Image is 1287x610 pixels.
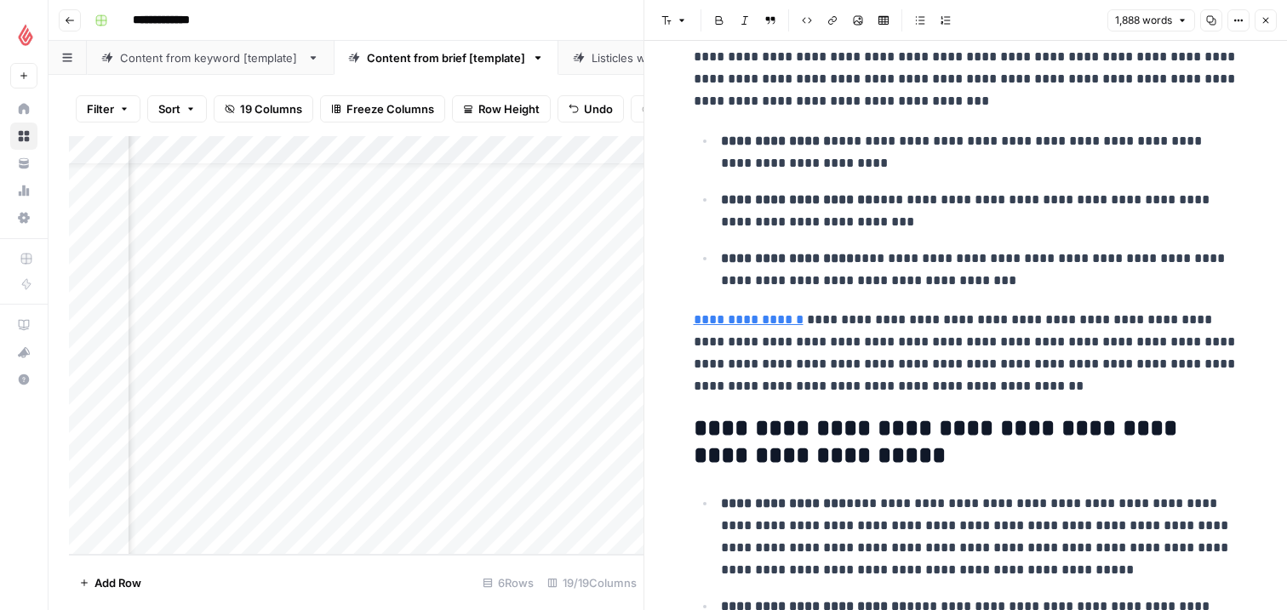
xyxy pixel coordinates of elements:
span: Freeze Columns [346,100,434,117]
button: Add Row [69,569,152,596]
a: Usage [10,177,37,204]
a: Content from brief [template] [334,41,558,75]
button: 1,888 words [1107,9,1195,31]
span: Sort [158,100,180,117]
a: Listicles workflow [template] [558,41,779,75]
span: Undo [584,100,613,117]
span: 1,888 words [1115,13,1172,28]
a: Home [10,95,37,123]
button: What's new? [10,339,37,366]
button: Row Height [452,95,551,123]
button: Workspace: Lightspeed [10,14,37,56]
img: Lightspeed Logo [10,20,41,50]
button: Filter [76,95,140,123]
a: Browse [10,123,37,150]
span: Filter [87,100,114,117]
a: AirOps Academy [10,311,37,339]
button: Freeze Columns [320,95,445,123]
a: Your Data [10,150,37,177]
button: Help + Support [10,366,37,393]
div: Content from keyword [template] [120,49,300,66]
span: Row Height [478,100,540,117]
button: Sort [147,95,207,123]
button: Undo [558,95,624,123]
div: Content from brief [template] [367,49,525,66]
span: 19 Columns [240,100,302,117]
a: Content from keyword [template] [87,41,334,75]
div: 6 Rows [476,569,541,596]
span: Add Row [94,574,141,591]
div: What's new? [11,339,37,365]
a: Settings [10,204,37,231]
button: 19 Columns [214,95,313,123]
div: Listicles workflow [template] [592,49,746,66]
div: 19/19 Columns [541,569,643,596]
